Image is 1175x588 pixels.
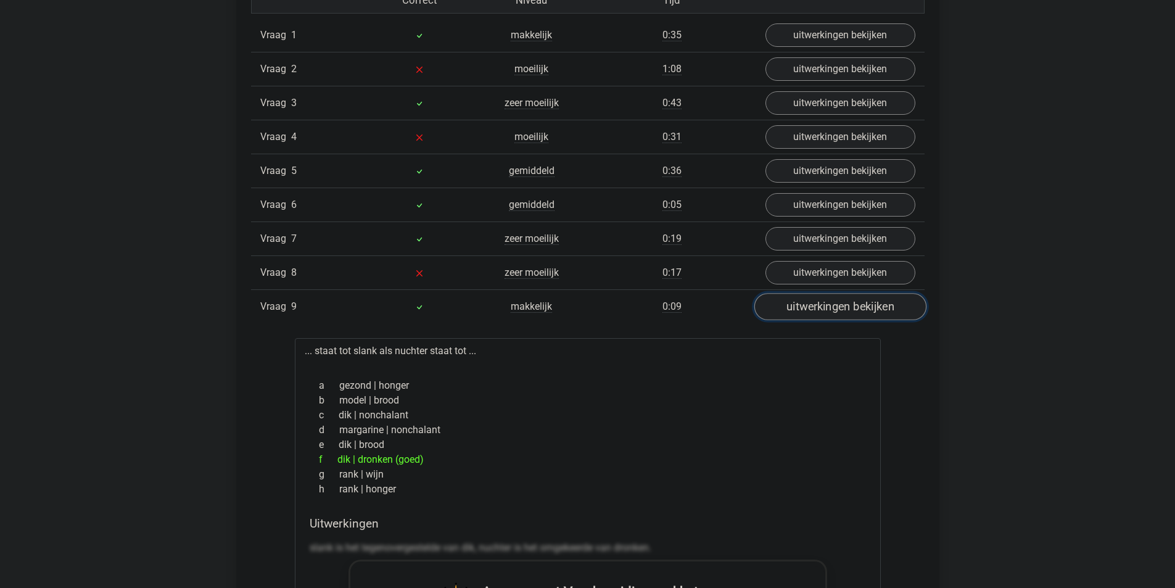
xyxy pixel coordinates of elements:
[765,261,915,284] a: uitwerkingen bekijken
[514,63,548,75] span: moeilijk
[662,97,682,109] span: 0:43
[662,63,682,75] span: 1:08
[319,467,339,482] span: g
[319,408,339,423] span: c
[291,165,297,176] span: 5
[260,299,291,314] span: Vraag
[310,516,866,531] h4: Uitwerkingen
[765,91,915,115] a: uitwerkingen bekijken
[505,267,559,279] span: zeer moeilijk
[310,423,866,437] div: margarine | nonchalant
[505,233,559,245] span: zeer moeilijk
[319,378,339,393] span: a
[509,199,555,211] span: gemiddeld
[310,482,866,497] div: rank | honger
[765,57,915,81] a: uitwerkingen bekijken
[765,125,915,149] a: uitwerkingen bekijken
[291,199,297,210] span: 6
[310,378,866,393] div: gezond | honger
[310,437,866,452] div: dik | brood
[319,423,339,437] span: d
[260,28,291,43] span: Vraag
[291,29,297,41] span: 1
[260,231,291,246] span: Vraag
[662,267,682,279] span: 0:17
[260,96,291,110] span: Vraag
[505,97,559,109] span: zeer moeilijk
[511,300,552,313] span: makkelijk
[662,131,682,143] span: 0:31
[291,97,297,109] span: 3
[662,29,682,41] span: 0:35
[260,164,291,178] span: Vraag
[310,467,866,482] div: rank | wijn
[765,159,915,183] a: uitwerkingen bekijken
[310,540,866,555] p: slank is het tegenovergestelde van dik, nuchter is het omgekeerde van dronken.
[260,197,291,212] span: Vraag
[291,131,297,143] span: 4
[509,165,555,177] span: gemiddeld
[260,62,291,77] span: Vraag
[765,23,915,47] a: uitwerkingen bekijken
[260,130,291,144] span: Vraag
[514,131,548,143] span: moeilijk
[511,29,552,41] span: makkelijk
[310,408,866,423] div: dik | nonchalant
[754,293,926,320] a: uitwerkingen bekijken
[319,452,337,467] span: f
[310,393,866,408] div: model | brood
[765,193,915,217] a: uitwerkingen bekijken
[291,267,297,278] span: 8
[765,227,915,251] a: uitwerkingen bekijken
[291,300,297,312] span: 9
[662,199,682,211] span: 0:05
[662,165,682,177] span: 0:36
[310,452,866,467] div: dik | dronken (goed)
[319,437,339,452] span: e
[260,265,291,280] span: Vraag
[319,393,339,408] span: b
[291,233,297,244] span: 7
[319,482,339,497] span: h
[662,233,682,245] span: 0:19
[662,300,682,313] span: 0:09
[291,63,297,75] span: 2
